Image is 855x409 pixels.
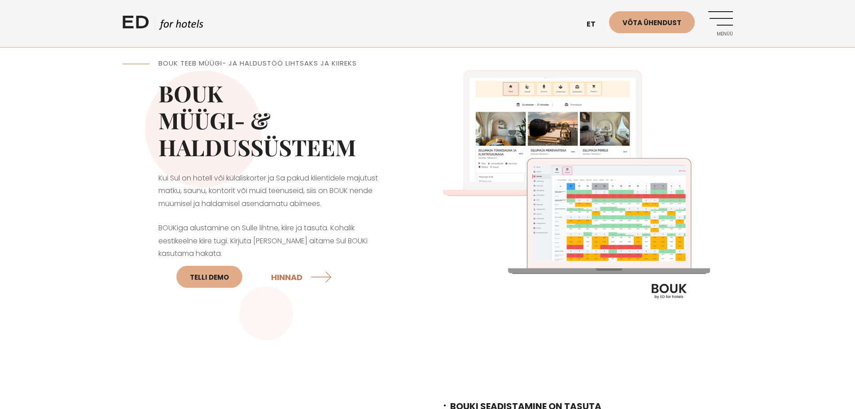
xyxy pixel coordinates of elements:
a: Võta ühendust [609,11,695,33]
span: Menüü [708,31,733,37]
p: BOUKiga alustamine on Sulle lihtne, kiire ja tasuta. Kohalik eestikeelne kiire tugi. Kirjuta [PER... [158,222,392,294]
a: Telli DEMO [176,266,242,288]
h2: BOUK MÜÜGI- & HALDUSSÜSTEEM [158,80,392,161]
p: Kui Sul on hotell või külaliskorter ja Sa pakud klientidele majutust matku, saunu, kontorit või m... [158,172,392,211]
a: et [582,13,609,35]
a: HINNAD [271,265,334,289]
a: ED HOTELS [123,13,203,36]
a: Menüü [708,11,733,36]
span: BOUK TEEB MÜÜGI- JA HALDUSTÖÖ LIHTSAKS JA KIIREKS [158,58,357,68]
